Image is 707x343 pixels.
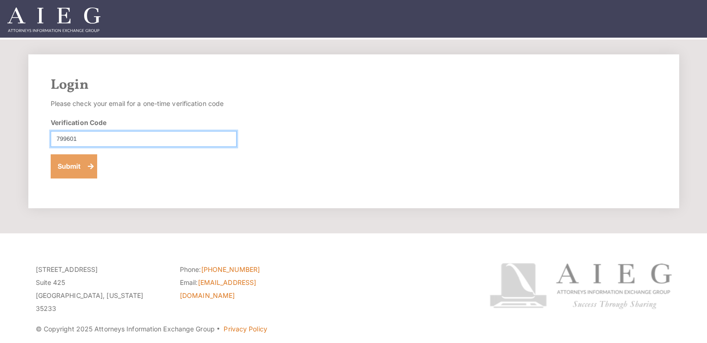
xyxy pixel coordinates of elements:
label: Verification Code [51,118,107,127]
a: Privacy Policy [224,325,267,333]
a: [PHONE_NUMBER] [201,265,260,273]
li: Email: [180,276,310,302]
img: Attorneys Information Exchange Group logo [489,263,672,309]
p: © Copyright 2025 Attorneys Information Exchange Group [36,323,455,336]
li: Phone: [180,263,310,276]
p: Please check your email for a one-time verification code [51,97,237,110]
h2: Login [51,77,657,93]
button: Submit [51,154,98,178]
a: [EMAIL_ADDRESS][DOMAIN_NAME] [180,278,256,299]
p: [STREET_ADDRESS] Suite 425 [GEOGRAPHIC_DATA], [US_STATE] 35233 [36,263,166,315]
img: Attorneys Information Exchange Group [7,7,100,32]
span: · [216,329,220,333]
